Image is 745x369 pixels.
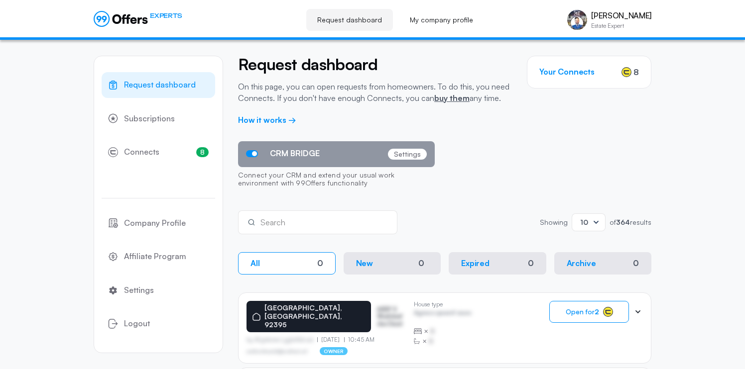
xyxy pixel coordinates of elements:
[247,336,317,343] p: by Afgdsrwe Ljgjkdfsbvas
[94,11,182,27] a: EXPERTS
[102,311,215,337] button: Logout
[377,306,406,327] p: ASDF S Sfasfdasfdas Dasd
[610,219,651,226] p: of results
[414,326,471,336] div: ×
[124,146,159,159] span: Connects
[238,115,296,125] a: How it works →
[566,308,599,316] span: Open for
[414,301,471,308] p: House type
[124,112,175,125] span: Subscriptions
[633,66,639,78] span: 8
[150,11,182,20] span: EXPERTS
[250,259,260,268] p: All
[616,218,630,226] strong: 364
[414,258,428,269] div: 0
[124,250,186,263] span: Affiliate Program
[102,210,215,236] a: Company Profile
[549,301,629,323] button: Open for2
[264,304,365,329] p: [GEOGRAPHIC_DATA], [GEOGRAPHIC_DATA], 92395
[102,72,215,98] a: Request dashboard
[567,259,596,268] p: Archive
[595,307,599,316] strong: 2
[238,167,435,193] p: Connect your CRM and extend your usual work environment with 99Offers functionality
[344,336,375,343] p: 10:45 AM
[539,67,595,77] h3: Your Connects
[238,252,336,275] button: All0
[540,219,568,226] p: Showing
[591,11,651,20] p: [PERSON_NAME]
[247,348,308,354] p: asdfasdfasasfd@asdfasd.asf
[344,252,441,275] button: New0
[238,56,512,73] h2: Request dashboard
[554,252,652,275] button: Archive0
[414,336,471,346] div: ×
[320,347,348,355] p: owner
[196,147,209,157] span: 8
[124,317,150,330] span: Logout
[317,336,344,343] p: [DATE]
[429,336,433,346] span: B
[306,9,393,31] a: Request dashboard
[633,259,639,268] div: 0
[124,217,186,230] span: Company Profile
[449,252,546,275] button: Expired0
[528,259,534,268] div: 0
[591,23,651,29] p: Estate Expert
[461,259,490,268] p: Expired
[102,139,215,165] a: Connects8
[238,81,512,103] p: On this page, you can open requests from homeowners. To do this, you need Connects. If you don't ...
[430,326,435,336] span: B
[399,9,484,31] a: My company profile
[388,149,427,160] p: Settings
[434,93,470,103] a: buy them
[567,10,587,30] img: Scott Gee
[102,106,215,132] a: Subscriptions
[270,149,320,158] span: CRM BRIDGE
[414,309,471,319] p: Agrwsv qwervf oiuns
[102,277,215,303] a: Settings
[580,218,588,226] span: 10
[124,284,154,297] span: Settings
[102,244,215,270] a: Affiliate Program
[317,259,323,268] div: 0
[356,259,373,268] p: New
[124,79,196,92] span: Request dashboard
